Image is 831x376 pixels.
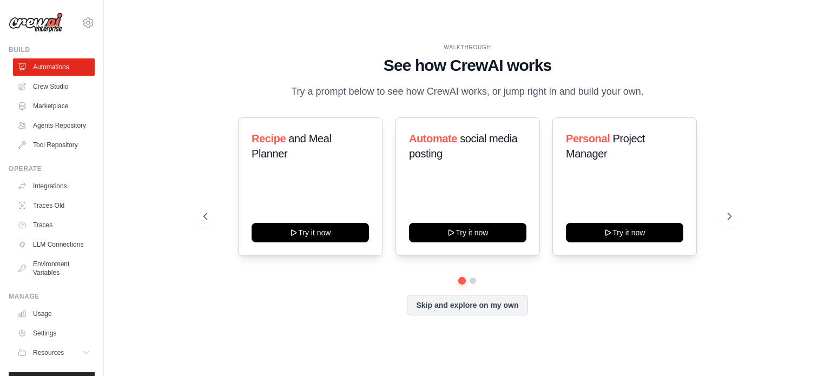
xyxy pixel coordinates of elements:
a: Integrations [13,177,95,195]
span: and Meal Planner [252,133,331,160]
a: Tool Repository [13,136,95,154]
a: Usage [13,305,95,322]
div: Build [9,45,95,54]
button: Try it now [409,223,526,242]
img: Logo [9,12,63,33]
span: Recipe [252,133,286,144]
div: Operate [9,164,95,173]
span: social media posting [409,133,518,160]
a: Traces [13,216,95,234]
a: LLM Connections [13,236,95,253]
h1: See how CrewAI works [203,56,731,75]
span: Automate [409,133,457,144]
a: Settings [13,325,95,342]
div: WALKTHROUGH [203,43,731,51]
span: Project Manager [566,133,645,160]
a: Traces Old [13,197,95,214]
div: Manage [9,292,95,301]
a: Automations [13,58,95,76]
a: Marketplace [13,97,95,115]
span: Personal [566,133,610,144]
button: Try it now [252,223,369,242]
a: Environment Variables [13,255,95,281]
p: Try a prompt below to see how CrewAI works, or jump right in and build your own. [286,84,649,100]
button: Resources [13,344,95,361]
a: Crew Studio [13,78,95,95]
span: Resources [33,348,64,357]
button: Skip and explore on my own [407,295,527,315]
button: Try it now [566,223,683,242]
a: Agents Repository [13,117,95,134]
